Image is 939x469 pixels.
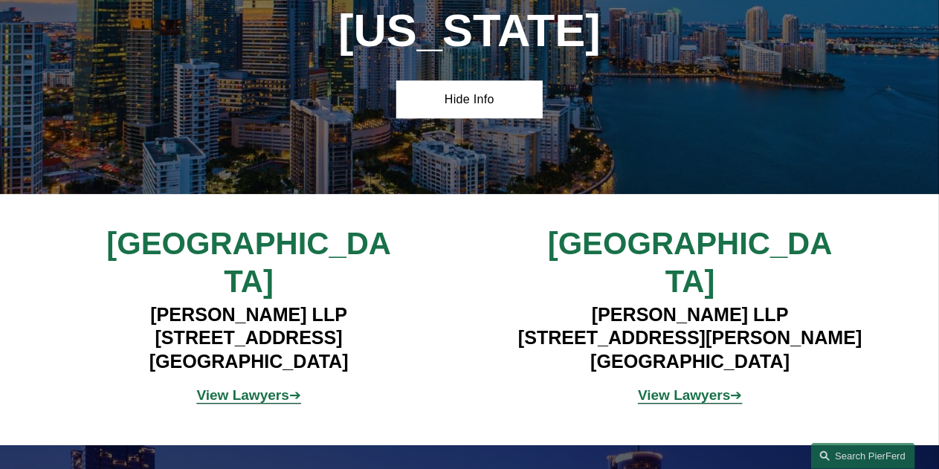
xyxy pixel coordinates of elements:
[506,303,874,375] h4: [PERSON_NAME] LLP [STREET_ADDRESS][PERSON_NAME] [GEOGRAPHIC_DATA]
[106,226,391,299] span: [GEOGRAPHIC_DATA]
[638,387,730,403] strong: View Lawyers
[323,4,617,56] h1: [US_STATE]
[65,303,433,375] h4: [PERSON_NAME] LLP [STREET_ADDRESS] [GEOGRAPHIC_DATA]
[196,387,300,403] a: View Lawyers➔
[811,443,915,469] a: Search this site
[396,80,543,118] a: Hide Info
[196,387,300,403] span: ➔
[638,387,742,403] a: View Lawyers➔
[548,226,833,299] span: [GEOGRAPHIC_DATA]
[196,387,288,403] strong: View Lawyers
[638,387,742,403] span: ➔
